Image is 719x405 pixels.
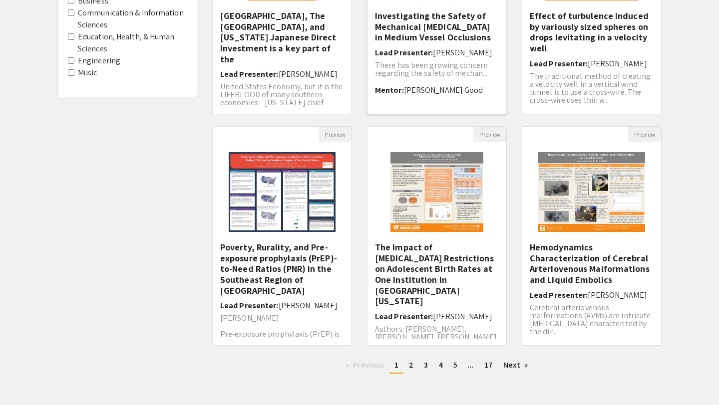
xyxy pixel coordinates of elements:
span: 3 [424,360,428,370]
span: 1 [394,360,398,370]
span: [PERSON_NAME] [433,47,492,58]
span: [PERSON_NAME] [279,69,338,79]
div: Open Presentation <p>The Impact of Covid-19 Restrictions on Adolescent Birth Rates at One Institu... [367,126,507,346]
span: [PERSON_NAME] [279,300,338,311]
h6: Lead Presenter: [220,69,344,79]
h6: Lead Presenter: [530,290,654,300]
h5: Effect of turbulence induced by variously sized spheres on drops levitating in a velocity well [530,10,654,53]
img: <p>The Impact of Covid-19 Restrictions on Adolescent Birth Rates at One Institution in East Tenne... [380,142,494,242]
span: 17 [484,360,493,370]
div: Open Presentation <p>Poverty, Rurality, and Pre-exposure prophylaxis (PrEP)-to-Need Ratios (PNR) ... [212,126,352,346]
h5: [GEOGRAPHIC_DATA], The [GEOGRAPHIC_DATA], and [US_STATE] Japanese Direct Investment is a key part... [220,10,344,64]
span: ... [468,360,474,370]
iframe: Chat [7,360,42,398]
button: Preview [473,127,506,142]
span: 5 [453,360,457,370]
span: 2 [409,360,413,370]
span: Previous [353,360,384,370]
label: Music [78,67,97,79]
span: [PERSON_NAME] [433,311,492,322]
h6: Lead Presenter: [375,48,499,57]
span: 4 [439,360,443,370]
img: <p>Hemodynamics Characterization of Cerebral Arteriovenous Malformations and Liquid Embolics</p> [528,142,655,242]
span: Authors: [PERSON_NAME], [PERSON_NAME], [PERSON_NAME] [PERSON_NAME]... [375,324,497,350]
p: [PERSON_NAME] [220,314,344,322]
span: [PERSON_NAME] [588,290,647,300]
p: Cerebral arteriovenous malformations (AVMs) are intricate [MEDICAL_DATA] characterized by the dir... [530,304,654,336]
label: Engineering [78,55,120,67]
span: There has been growing concern regarding the safety of mechan... [375,60,488,78]
h6: Lead Presenter: [375,312,499,321]
span: [PERSON_NAME] Good [404,85,483,95]
div: Open Presentation <p>Hemodynamics Characterization of Cerebral Arteriovenous Malformations and Li... [522,126,662,346]
a: Next page [498,358,533,373]
button: Preview [628,127,661,142]
button: Preview [319,127,352,142]
h6: Lead Presenter: [530,59,654,68]
h5: Poverty, Rurality, and Pre-exposure prophylaxis (PrEP)-to-Need Ratios (PNR) in the Southeast Regi... [220,242,344,296]
h5: The Impact of [MEDICAL_DATA] Restrictions on Adolescent Birth Rates at One Institution in [GEOGRA... [375,242,499,307]
label: Communication & Information Sciences [78,7,187,31]
p: United States Economy, but it is the LIFEBLOOD of many southern economies—[US_STATE] chief among ... [220,83,344,123]
span: Mentor: [375,85,404,95]
h5: Investigating the Safety of Mechanical [MEDICAL_DATA] in Medium Vessel Occlusions [375,10,499,43]
label: Education, Health, & Human Sciences [78,31,187,55]
p: The traditional method of creating a velocity well in a vertical wind tunnel is to use a cross-wi... [530,72,654,104]
ul: Pagination [212,358,662,374]
h6: Lead Presenter: [220,301,344,310]
span: [PERSON_NAME] [588,58,647,69]
img: <p>Poverty, Rurality, and Pre-exposure prophylaxis (PrEP)-to-Need Ratios (PNR) in the Southeast R... [219,142,345,242]
span: Pre-exposure prophylaxis (PrEP) is a... [220,329,340,347]
h5: Hemodynamics Characterization of Cerebral Arteriovenous Malformations and Liquid Embolics [530,242,654,285]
